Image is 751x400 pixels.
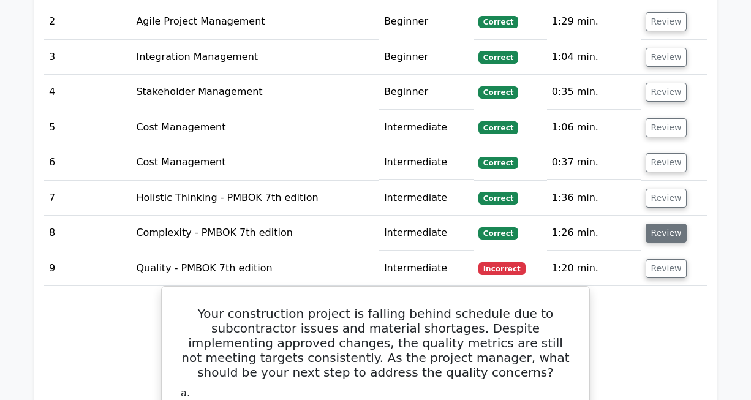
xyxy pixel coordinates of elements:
[44,110,131,145] td: 5
[478,262,526,274] span: Incorrect
[131,145,379,180] td: Cost Management
[646,153,687,172] button: Review
[478,51,518,63] span: Correct
[478,157,518,169] span: Correct
[646,48,687,67] button: Review
[547,145,641,180] td: 0:37 min.
[547,4,641,39] td: 1:29 min.
[131,181,379,216] td: Holistic Thinking - PMBOK 7th edition
[379,4,474,39] td: Beginner
[131,110,379,145] td: Cost Management
[646,12,687,31] button: Review
[44,251,131,286] td: 9
[646,83,687,102] button: Review
[131,251,379,286] td: Quality - PMBOK 7th edition
[547,216,641,251] td: 1:26 min.
[44,4,131,39] td: 2
[131,216,379,251] td: Complexity - PMBOK 7th edition
[131,40,379,75] td: Integration Management
[379,181,474,216] td: Intermediate
[478,86,518,99] span: Correct
[547,181,641,216] td: 1:36 min.
[547,251,641,286] td: 1:20 min.
[44,75,131,110] td: 4
[646,118,687,137] button: Review
[379,110,474,145] td: Intermediate
[131,4,379,39] td: Agile Project Management
[379,75,474,110] td: Beginner
[478,192,518,204] span: Correct
[547,75,641,110] td: 0:35 min.
[44,40,131,75] td: 3
[44,216,131,251] td: 8
[181,387,190,399] span: a.
[44,145,131,180] td: 6
[379,145,474,180] td: Intermediate
[478,227,518,240] span: Correct
[379,251,474,286] td: Intermediate
[44,181,131,216] td: 7
[176,306,575,380] h5: Your construction project is falling behind schedule due to subcontractor issues and material sho...
[547,40,641,75] td: 1:04 min.
[646,224,687,243] button: Review
[478,16,518,28] span: Correct
[646,259,687,278] button: Review
[547,110,641,145] td: 1:06 min.
[646,189,687,208] button: Review
[379,40,474,75] td: Beginner
[131,75,379,110] td: Stakeholder Management
[379,216,474,251] td: Intermediate
[478,121,518,134] span: Correct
